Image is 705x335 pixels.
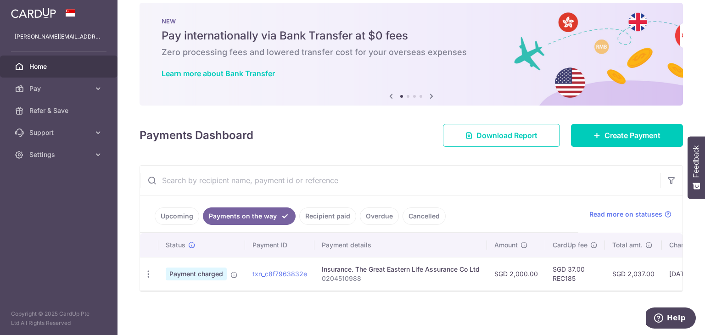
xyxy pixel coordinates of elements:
[692,145,700,178] span: Feedback
[314,233,487,257] th: Payment details
[29,84,90,93] span: Pay
[140,166,660,195] input: Search by recipient name, payment id or reference
[360,207,399,225] a: Overdue
[166,268,227,280] span: Payment charged
[162,28,661,43] h5: Pay internationally via Bank Transfer at $0 fees
[162,69,275,78] a: Learn more about Bank Transfer
[322,274,480,283] p: 0204510988
[553,240,587,250] span: CardUp fee
[29,106,90,115] span: Refer & Save
[203,207,296,225] a: Payments on the way
[545,257,605,290] td: SGD 37.00 REC185
[494,240,518,250] span: Amount
[604,130,660,141] span: Create Payment
[140,127,253,144] h4: Payments Dashboard
[322,265,480,274] div: Insurance. The Great Eastern Life Assurance Co Ltd
[443,124,560,147] a: Download Report
[403,207,446,225] a: Cancelled
[162,47,661,58] h6: Zero processing fees and lowered transfer cost for your overseas expenses
[589,210,662,219] span: Read more on statuses
[29,62,90,71] span: Home
[571,124,683,147] a: Create Payment
[646,307,696,330] iframe: Opens a widget where you can find more information
[688,136,705,199] button: Feedback - Show survey
[252,270,307,278] a: txn_c8f7963832e
[612,240,643,250] span: Total amt.
[11,7,56,18] img: CardUp
[140,3,683,106] img: Bank transfer banner
[589,210,671,219] a: Read more on statuses
[15,32,103,41] p: [PERSON_NAME][EMAIL_ADDRESS][DOMAIN_NAME]
[487,257,545,290] td: SGD 2,000.00
[29,150,90,159] span: Settings
[29,128,90,137] span: Support
[605,257,662,290] td: SGD 2,037.00
[162,17,661,25] p: NEW
[166,240,185,250] span: Status
[245,233,314,257] th: Payment ID
[476,130,537,141] span: Download Report
[155,207,199,225] a: Upcoming
[299,207,356,225] a: Recipient paid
